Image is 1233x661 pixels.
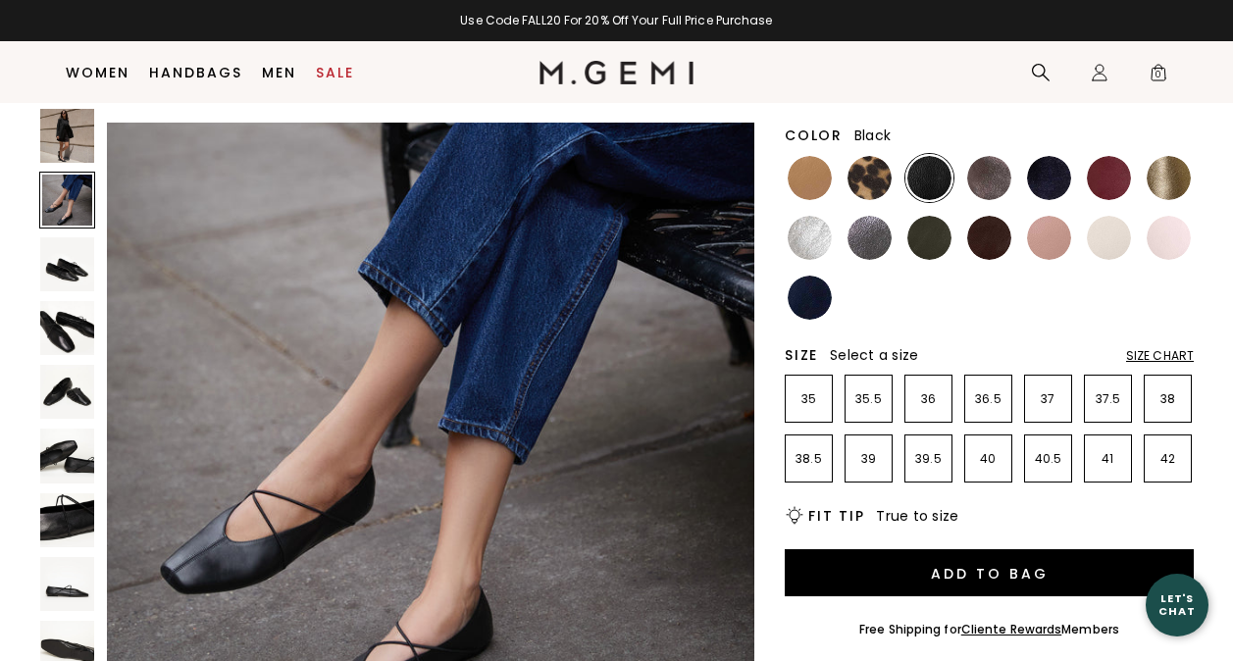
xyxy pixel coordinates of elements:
[1087,216,1131,260] img: Ecru
[961,621,1062,637] a: Cliente Rewards
[40,301,94,355] img: The Una
[859,622,1119,637] div: Free Shipping for Members
[785,549,1194,596] button: Add to Bag
[1147,156,1191,200] img: Gold
[967,216,1011,260] img: Chocolate
[539,61,694,84] img: M.Gemi
[848,156,892,200] img: Leopard Print
[846,391,892,407] p: 35.5
[149,65,242,80] a: Handbags
[808,508,864,524] h2: Fit Tip
[788,156,832,200] img: Light Tan
[40,109,94,163] img: The Una
[1126,348,1194,364] div: Size Chart
[905,391,951,407] p: 36
[965,391,1011,407] p: 36.5
[785,347,818,363] h2: Size
[1027,216,1071,260] img: Antique Rose
[1025,451,1071,467] p: 40.5
[1146,592,1208,617] div: Let's Chat
[788,276,832,320] img: Navy
[786,451,832,467] p: 38.5
[1025,391,1071,407] p: 37
[854,126,891,145] span: Black
[1149,67,1168,86] span: 0
[907,216,951,260] img: Military
[848,216,892,260] img: Gunmetal
[40,365,94,419] img: The Una
[967,156,1011,200] img: Cocoa
[1027,156,1071,200] img: Midnight Blue
[40,429,94,483] img: The Una
[40,237,94,291] img: The Una
[788,216,832,260] img: Silver
[786,391,832,407] p: 35
[876,506,958,526] span: True to size
[1087,156,1131,200] img: Burgundy
[1145,391,1191,407] p: 38
[40,493,94,547] img: The Una
[1085,451,1131,467] p: 41
[316,65,354,80] a: Sale
[1145,451,1191,467] p: 42
[965,451,1011,467] p: 40
[40,557,94,611] img: The Una
[907,156,951,200] img: Black
[830,345,918,365] span: Select a size
[66,65,129,80] a: Women
[785,127,843,143] h2: Color
[1085,391,1131,407] p: 37.5
[1147,216,1191,260] img: Ballerina Pink
[262,65,296,80] a: Men
[846,451,892,467] p: 39
[905,451,951,467] p: 39.5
